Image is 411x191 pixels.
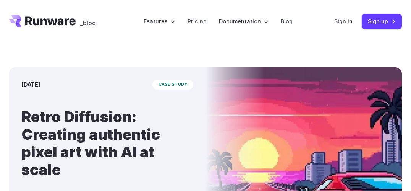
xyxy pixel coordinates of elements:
[362,14,402,29] a: Sign up
[21,80,40,89] time: [DATE]
[9,15,76,27] a: Go to /
[21,108,193,178] h1: Retro Diffusion: Creating authentic pixel art with AI at scale
[144,17,175,26] label: Features
[80,15,96,27] a: _blog
[188,17,207,26] a: Pricing
[80,20,96,26] span: _blog
[152,80,193,90] span: case study
[334,17,353,26] a: Sign in
[219,17,269,26] label: Documentation
[281,17,293,26] a: Blog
